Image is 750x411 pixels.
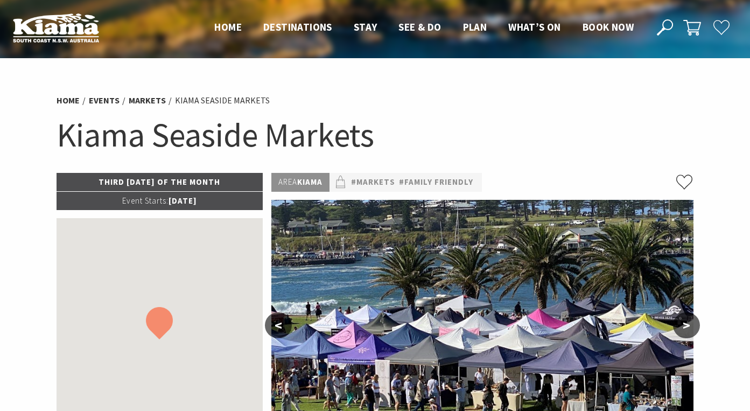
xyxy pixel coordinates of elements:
[122,196,169,206] span: Event Starts:
[204,19,644,37] nav: Main Menu
[271,173,330,192] p: Kiama
[351,176,395,189] a: #Markets
[214,20,242,33] span: Home
[57,192,263,210] p: [DATE]
[89,95,120,106] a: Events
[463,20,487,33] span: Plan
[175,94,270,108] li: Kiama Seaside Markets
[354,20,377,33] span: Stay
[398,20,441,33] span: See & Do
[673,312,700,338] button: >
[57,113,694,157] h1: Kiama Seaside Markets
[508,20,561,33] span: What’s On
[13,13,99,43] img: Kiama Logo
[278,177,297,187] span: Area
[583,20,634,33] span: Book now
[399,176,473,189] a: #Family Friendly
[129,95,166,106] a: Markets
[265,312,292,338] button: <
[263,20,332,33] span: Destinations
[57,95,80,106] a: Home
[57,173,263,191] p: Third [DATE] of the Month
